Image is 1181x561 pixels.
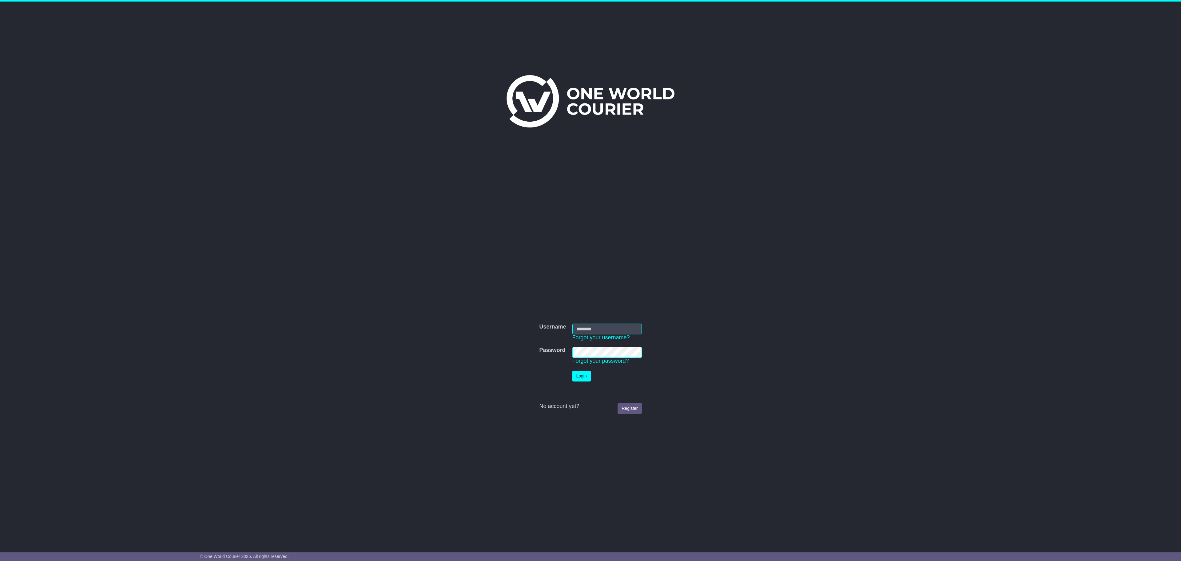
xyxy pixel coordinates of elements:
a: Forgot your password? [572,358,629,364]
div: No account yet? [539,403,642,410]
label: Password [539,347,565,354]
img: One World [507,75,674,127]
a: Forgot your username? [572,334,630,341]
label: Username [539,324,566,330]
span: © One World Courier 2025. All rights reserved. [200,554,289,559]
button: Login [572,371,591,381]
a: Register [618,403,642,414]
